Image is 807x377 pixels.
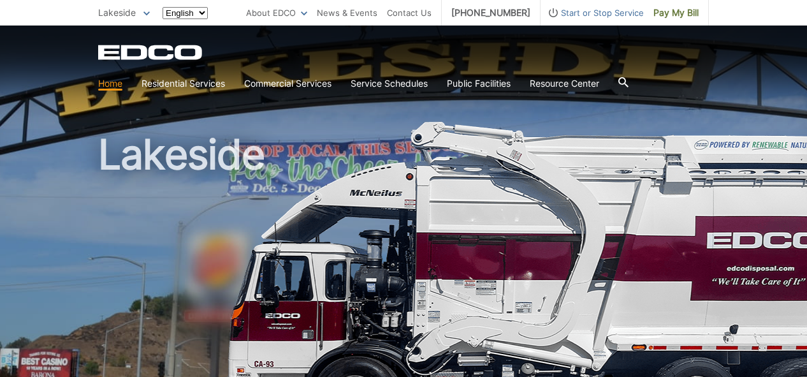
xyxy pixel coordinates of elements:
[653,6,699,20] span: Pay My Bill
[530,77,599,91] a: Resource Center
[142,77,225,91] a: Residential Services
[163,7,208,19] select: Select a language
[351,77,428,91] a: Service Schedules
[98,7,136,18] span: Lakeside
[246,6,307,20] a: About EDCO
[98,45,204,60] a: EDCD logo. Return to the homepage.
[244,77,331,91] a: Commercial Services
[447,77,511,91] a: Public Facilities
[317,6,377,20] a: News & Events
[387,6,432,20] a: Contact Us
[98,77,122,91] a: Home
